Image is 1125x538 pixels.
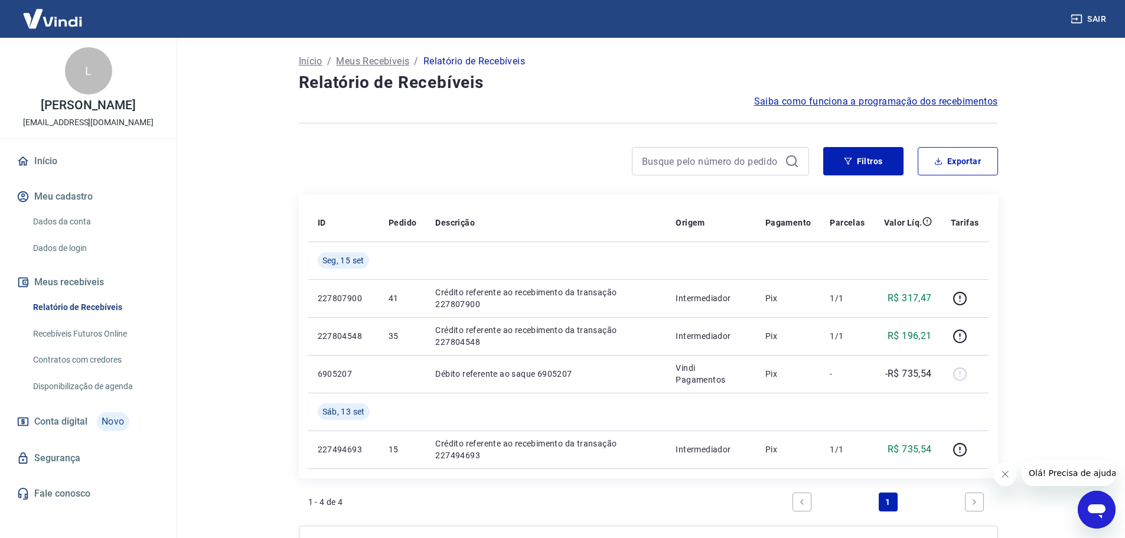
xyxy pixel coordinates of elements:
[336,54,409,69] a: Meus Recebíveis
[14,269,162,295] button: Meus recebíveis
[435,286,657,310] p: Crédito referente ao recebimento da transação 227807900
[299,71,998,94] h4: Relatório de Recebíveis
[322,406,365,418] span: Sáb, 13 set
[1068,8,1111,30] button: Sair
[830,217,865,229] p: Parcelas
[888,291,932,305] p: R$ 317,47
[14,481,162,507] a: Fale conosco
[765,444,811,455] p: Pix
[823,147,904,175] button: Filtros
[830,444,865,455] p: 1/1
[435,324,657,348] p: Crédito referente ao recebimento da transação 227804548
[14,445,162,471] a: Segurança
[318,330,370,342] p: 227804548
[830,368,865,380] p: -
[389,444,416,455] p: 15
[299,54,322,69] a: Início
[676,330,746,342] p: Intermediador
[676,444,746,455] p: Intermediador
[765,330,811,342] p: Pix
[918,147,998,175] button: Exportar
[879,493,898,511] a: Page 1 is your current page
[322,255,364,266] span: Seg, 15 set
[28,348,162,372] a: Contratos com credores
[34,413,87,430] span: Conta digital
[327,54,331,69] p: /
[951,217,979,229] p: Tarifas
[318,368,370,380] p: 6905207
[965,493,984,511] a: Next page
[676,362,746,386] p: Vindi Pagamentos
[28,210,162,234] a: Dados da conta
[41,99,135,112] p: [PERSON_NAME]
[765,368,811,380] p: Pix
[308,496,343,508] p: 1 - 4 de 4
[318,217,326,229] p: ID
[14,407,162,436] a: Conta digitalNovo
[1078,491,1116,529] iframe: Botão para abrir a janela de mensagens
[14,148,162,174] a: Início
[888,442,932,457] p: R$ 735,54
[642,152,780,170] input: Busque pelo número do pedido
[765,217,811,229] p: Pagamento
[435,438,657,461] p: Crédito referente ao recebimento da transação 227494693
[788,488,989,516] ul: Pagination
[28,236,162,260] a: Dados de login
[754,94,998,109] a: Saiba como funciona a programação dos recebimentos
[765,292,811,304] p: Pix
[435,368,657,380] p: Débito referente ao saque 6905207
[423,54,525,69] p: Relatório de Recebíveis
[28,322,162,346] a: Recebíveis Futuros Online
[993,462,1017,486] iframe: Fechar mensagem
[14,184,162,210] button: Meu cadastro
[65,47,112,94] div: L
[14,1,91,37] img: Vindi
[1022,460,1116,486] iframe: Mensagem da empresa
[793,493,811,511] a: Previous page
[389,330,416,342] p: 35
[318,292,370,304] p: 227807900
[7,8,99,18] span: Olá! Precisa de ajuda?
[435,217,475,229] p: Descrição
[888,329,932,343] p: R$ 196,21
[885,367,932,381] p: -R$ 735,54
[389,292,416,304] p: 41
[830,330,865,342] p: 1/1
[318,444,370,455] p: 227494693
[389,217,416,229] p: Pedido
[28,295,162,319] a: Relatório de Recebíveis
[28,374,162,399] a: Disponibilização de agenda
[676,292,746,304] p: Intermediador
[23,116,154,129] p: [EMAIL_ADDRESS][DOMAIN_NAME]
[414,54,418,69] p: /
[830,292,865,304] p: 1/1
[884,217,922,229] p: Valor Líq.
[97,412,129,431] span: Novo
[676,217,705,229] p: Origem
